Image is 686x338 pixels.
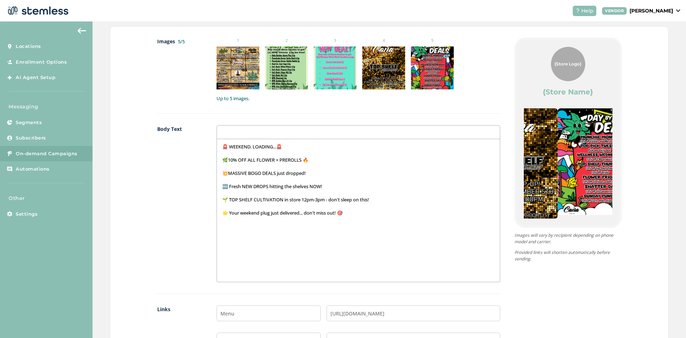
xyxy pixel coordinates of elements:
[314,46,357,89] img: 9k=
[555,61,581,67] span: {Store Logo}
[630,7,673,15] p: [PERSON_NAME]
[217,46,259,89] img: Z
[16,134,46,142] span: Subscribers
[362,38,405,44] small: 4
[563,223,573,234] button: Item 2
[576,9,580,13] img: icon-help-white-03924b79.svg
[558,108,643,215] img: 2Q==
[16,74,55,81] span: AI Agent Setup
[602,7,627,15] div: VENDOR
[541,223,552,234] button: Item 0
[552,223,563,234] button: Item 1
[16,150,78,157] span: On-demand Campaigns
[222,210,494,216] p: 🌟 Your weekend plug just delivered... don't miss out! 🎯
[16,59,67,66] span: Enrollment Options
[217,38,259,44] small: 1
[650,304,686,338] iframe: Chat Widget
[16,43,41,50] span: Locations
[16,211,38,218] span: Settings
[362,46,405,89] img: Z
[78,28,86,34] img: icon-arrow-back-accent-c549486e.svg
[573,223,584,234] button: Item 3
[157,125,203,282] label: Body Text
[217,305,321,321] input: Enter Label
[157,38,203,102] label: Images
[265,46,308,89] img: 9k=
[222,157,494,163] p: 🌿10% OFF ALL FLOWER + PREROLLS 🔥
[222,170,494,176] p: 💥MASSIVE BOGO DEALS just dropped!
[581,7,593,15] span: Help
[327,305,500,321] input: Enter Link 1 e.g. https://www.google.com
[411,38,454,44] small: 5
[217,95,500,102] label: Up to 5 images.
[222,143,494,150] p: 🚨 WEEKEND. LOADING...🚨
[178,38,185,45] label: 5/5
[222,183,494,190] p: 🆕 Fresh NEW DROPS hitting the shelves NOW!
[222,196,494,203] p: 🌱 TOP SHELF CULTIVATION in store 12pm-3pm - don't sleep on this!
[16,166,50,173] span: Automations
[265,38,308,44] small: 2
[543,87,593,97] label: {Store Name}
[16,119,42,126] span: Segments
[411,46,454,89] img: 2Q==
[676,9,680,12] img: icon_down-arrow-small-66adaf34.svg
[514,232,622,245] p: Images will vary by recipient depending on phone model and carrier.
[6,4,69,18] img: logo-dark-0685b13c.svg
[314,38,357,44] small: 3
[584,223,595,234] button: Item 4
[514,249,622,262] p: Provided links will shorten automatically before sending.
